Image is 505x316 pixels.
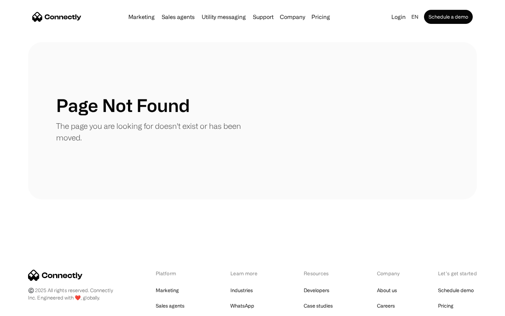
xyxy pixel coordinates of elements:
[377,285,397,295] a: About us
[424,10,473,24] a: Schedule a demo
[230,270,267,277] div: Learn more
[7,303,42,314] aside: Language selected: English
[438,285,474,295] a: Schedule demo
[411,12,418,22] div: en
[389,12,409,22] a: Login
[304,301,333,311] a: Case studies
[156,270,194,277] div: Platform
[377,301,395,311] a: Careers
[304,270,341,277] div: Resources
[230,301,254,311] a: WhatsApp
[199,14,249,20] a: Utility messaging
[159,14,197,20] a: Sales agents
[156,301,184,311] a: Sales agents
[56,120,252,143] p: The page you are looking for doesn't exist or has been moved.
[377,270,402,277] div: Company
[309,14,333,20] a: Pricing
[438,270,477,277] div: Let’s get started
[250,14,276,20] a: Support
[230,285,253,295] a: Industries
[156,285,179,295] a: Marketing
[280,12,305,22] div: Company
[438,301,453,311] a: Pricing
[126,14,157,20] a: Marketing
[14,304,42,314] ul: Language list
[56,95,190,116] h1: Page Not Found
[304,285,329,295] a: Developers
